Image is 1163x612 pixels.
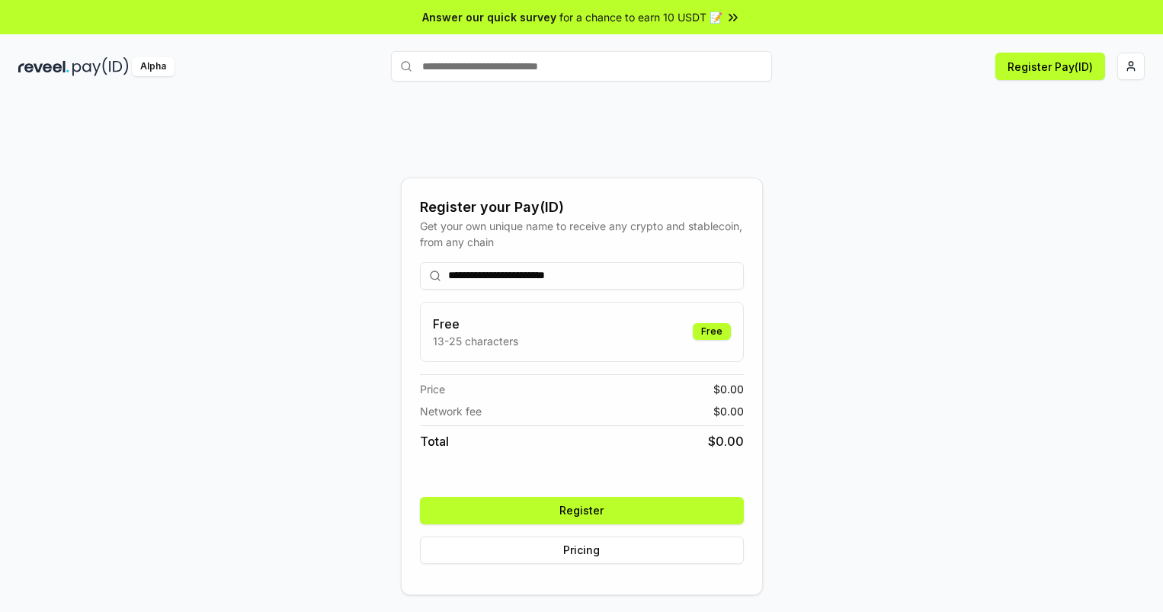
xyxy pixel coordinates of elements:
[18,57,69,76] img: reveel_dark
[433,333,518,349] p: 13-25 characters
[995,53,1105,80] button: Register Pay(ID)
[420,381,445,397] span: Price
[420,218,744,250] div: Get your own unique name to receive any crypto and stablecoin, from any chain
[72,57,129,76] img: pay_id
[422,9,556,25] span: Answer our quick survey
[420,403,482,419] span: Network fee
[693,323,731,340] div: Free
[708,432,744,450] span: $ 0.00
[420,537,744,564] button: Pricing
[420,197,744,218] div: Register your Pay(ID)
[559,9,722,25] span: for a chance to earn 10 USDT 📝
[420,497,744,524] button: Register
[433,315,518,333] h3: Free
[713,403,744,419] span: $ 0.00
[420,432,449,450] span: Total
[713,381,744,397] span: $ 0.00
[132,57,175,76] div: Alpha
